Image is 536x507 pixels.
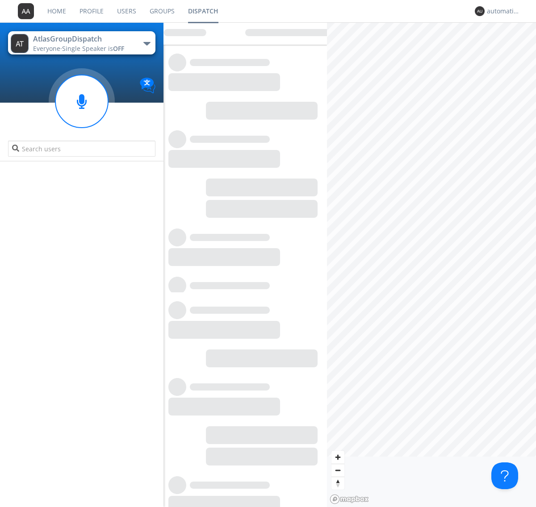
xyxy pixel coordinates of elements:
input: Search users [8,141,155,157]
button: Zoom out [331,464,344,477]
img: 373638.png [18,3,34,19]
div: automation+atlas+default+group+org2 [487,7,520,16]
span: Single Speaker is [62,44,124,53]
div: Everyone · [33,44,134,53]
img: 373638.png [475,6,485,16]
a: Mapbox logo [330,494,369,504]
img: Translation enabled [140,78,155,93]
button: Reset bearing to north [331,477,344,490]
button: Zoom in [331,451,344,464]
img: 373638.png [11,34,29,53]
div: AtlasGroupDispatch [33,34,134,44]
button: AtlasGroupDispatchEveryone·Single Speaker isOFF [8,31,155,54]
span: OFF [113,44,124,53]
iframe: Toggle Customer Support [491,462,518,489]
